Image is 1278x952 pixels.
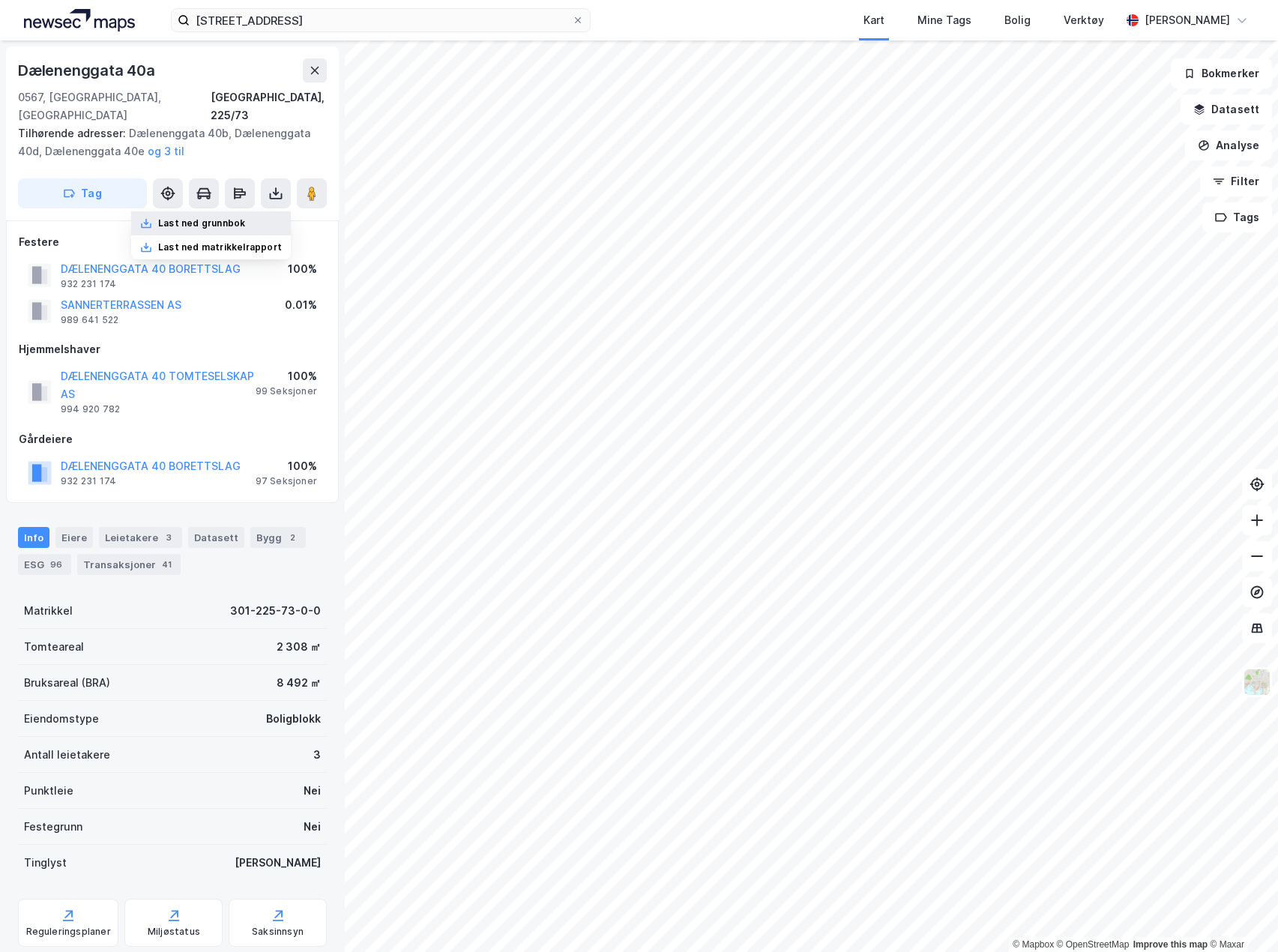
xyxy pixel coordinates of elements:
[1203,880,1278,952] div: Kontrollprogram for chat
[256,457,317,475] div: 100%
[24,782,73,800] div: Punktleie
[304,818,321,836] div: Nei
[1004,11,1031,29] div: Bolig
[1243,668,1271,696] img: Z
[18,124,315,160] div: Dælenenggata 40b, Dælenenggata 40d, Dælenenggata 40e
[24,638,84,656] div: Tomteareal
[230,602,321,620] div: 301-225-73-0-0
[18,88,211,124] div: 0567, [GEOGRAPHIC_DATA], [GEOGRAPHIC_DATA]
[190,9,572,31] input: Søk på adresse, matrikkel, gårdeiere, leietakere eller personer
[285,530,300,545] div: 2
[18,127,129,139] span: Tilhørende adresser:
[24,746,110,764] div: Antall leietakere
[1013,939,1054,950] a: Mapbox
[148,926,200,938] div: Miljøstatus
[159,557,175,572] div: 41
[61,475,116,487] div: 932 231 174
[256,385,317,397] div: 99 Seksjoner
[158,217,245,229] div: Last ned grunnbok
[19,233,326,251] div: Festere
[158,241,282,253] div: Last ned matrikkelrapport
[1202,202,1272,232] button: Tags
[288,260,317,278] div: 100%
[99,527,182,548] div: Leietakere
[19,340,326,358] div: Hjemmelshaver
[161,530,176,545] div: 3
[1185,130,1272,160] button: Analyse
[1064,11,1104,29] div: Verktøy
[235,854,321,872] div: [PERSON_NAME]
[211,88,327,124] div: [GEOGRAPHIC_DATA], 225/73
[19,430,326,448] div: Gårdeiere
[250,527,306,548] div: Bygg
[24,854,67,872] div: Tinglyst
[188,527,244,548] div: Datasett
[1181,94,1272,124] button: Datasett
[55,527,93,548] div: Eiere
[61,278,116,290] div: 932 231 174
[285,296,317,314] div: 0.01%
[256,475,317,487] div: 97 Seksjoner
[61,403,120,415] div: 994 920 782
[24,9,135,31] img: logo.a4113a55bc3d86da70a041830d287a7e.svg
[77,554,181,575] div: Transaksjoner
[61,314,118,326] div: 989 641 522
[1171,58,1272,88] button: Bokmerker
[1145,11,1230,29] div: [PERSON_NAME]
[256,367,317,385] div: 100%
[1203,880,1278,952] iframe: Chat Widget
[1133,939,1208,950] a: Improve this map
[26,926,111,938] div: Reguleringsplaner
[18,58,158,82] div: Dælenenggata 40a
[18,178,147,208] button: Tag
[1057,939,1130,950] a: OpenStreetMap
[24,602,73,620] div: Matrikkel
[18,554,71,575] div: ESG
[304,782,321,800] div: Nei
[24,710,99,728] div: Eiendomstype
[47,557,65,572] div: 96
[313,746,321,764] div: 3
[277,674,321,692] div: 8 492 ㎡
[863,11,884,29] div: Kart
[24,674,110,692] div: Bruksareal (BRA)
[252,926,304,938] div: Saksinnsyn
[266,710,321,728] div: Boligblokk
[917,11,971,29] div: Mine Tags
[277,638,321,656] div: 2 308 ㎡
[24,818,82,836] div: Festegrunn
[18,527,49,548] div: Info
[1200,166,1272,196] button: Filter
